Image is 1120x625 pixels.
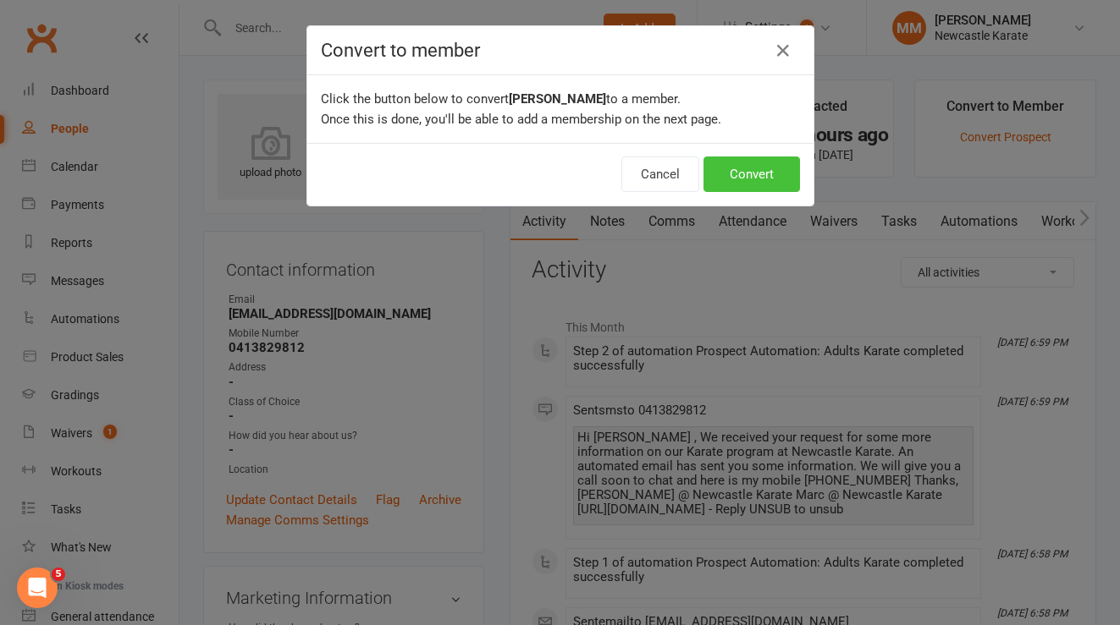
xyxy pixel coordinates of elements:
[703,156,800,192] button: Convert
[307,75,814,143] div: Click the button below to convert to a member. Once this is done, you'll be able to add a members...
[621,156,699,192] button: Cancel
[52,567,65,581] span: 5
[17,567,58,608] iframe: Intercom live chat
[509,91,606,107] b: [PERSON_NAME]
[321,40,800,61] h4: Convert to member
[770,37,797,64] button: Close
